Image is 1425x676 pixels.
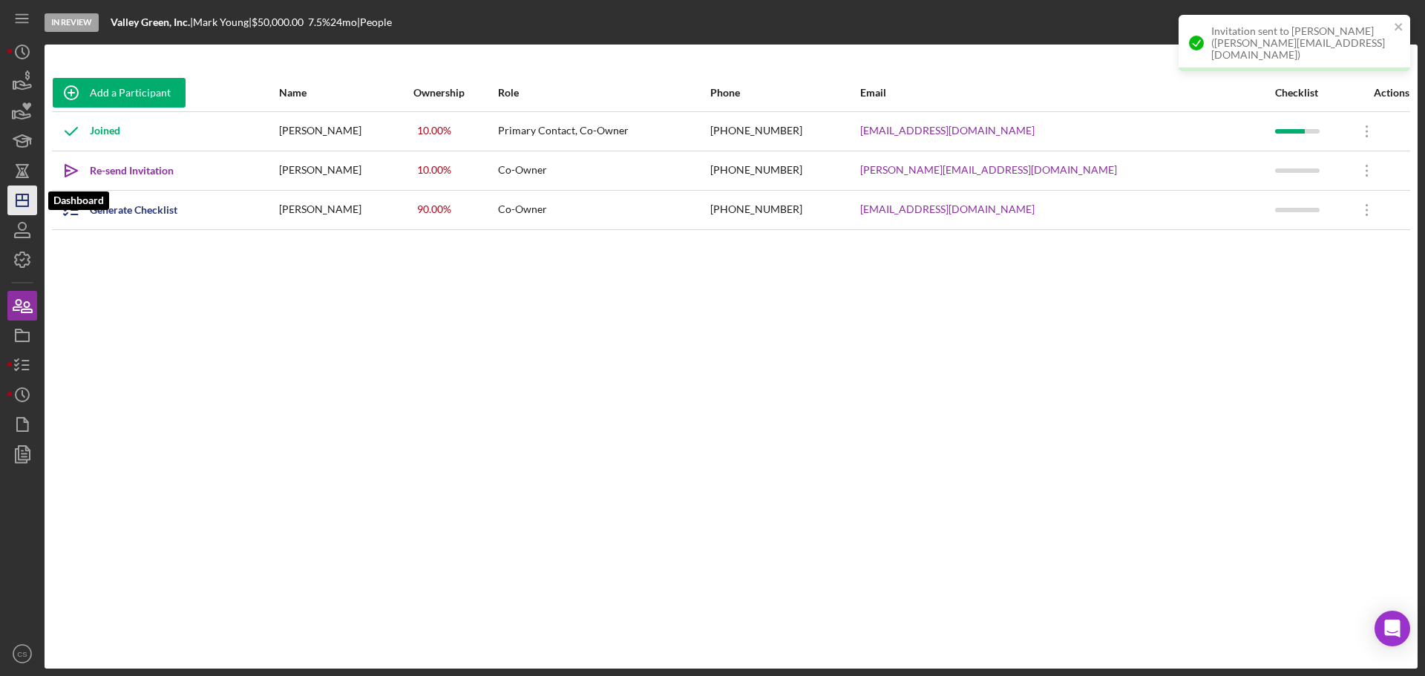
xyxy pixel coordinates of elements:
[279,87,412,99] div: Name
[45,13,99,32] div: In Review
[710,113,859,150] div: [PHONE_NUMBER]
[860,125,1035,137] a: [EMAIL_ADDRESS][DOMAIN_NAME]
[53,113,120,150] div: Joined
[710,87,859,99] div: Phone
[111,16,193,28] div: |
[498,191,709,229] div: Co-Owner
[111,16,190,28] b: Valley Green, Inc.
[17,650,27,658] text: CS
[53,78,186,108] button: Add a Participant
[90,156,174,186] div: Re-send Invitation
[279,113,412,150] div: [PERSON_NAME]
[279,191,412,229] div: [PERSON_NAME]
[860,164,1117,176] a: [PERSON_NAME][EMAIL_ADDRESS][DOMAIN_NAME]
[1211,25,1389,61] div: Invitation sent to [PERSON_NAME] ([PERSON_NAME][EMAIL_ADDRESS][DOMAIN_NAME])
[413,121,455,140] div: 10.00 %
[1275,87,1348,99] div: Checklist
[53,195,192,225] button: Generate Checklist
[330,16,357,28] div: 24 mo
[53,156,189,186] button: Re-send Invitation
[252,16,308,28] div: $50,000.00
[498,152,709,189] div: Co-Owner
[1375,611,1410,646] div: Open Intercom Messenger
[357,16,392,28] div: | People
[308,16,330,28] div: 7.5 %
[860,203,1035,215] a: [EMAIL_ADDRESS][DOMAIN_NAME]
[413,160,455,180] div: 10.00 %
[413,87,497,99] div: Ownership
[90,78,171,108] div: Add a Participant
[1394,21,1404,35] button: close
[413,200,455,219] div: 90.00 %
[1349,87,1409,99] div: Actions
[710,191,859,229] div: [PHONE_NUMBER]
[498,113,709,150] div: Primary Contact, Co-Owner
[7,639,37,669] button: CS
[193,16,252,28] div: Mark Young |
[710,152,859,189] div: [PHONE_NUMBER]
[279,152,412,189] div: [PERSON_NAME]
[90,195,177,225] div: Generate Checklist
[860,87,1274,99] div: Email
[498,87,709,99] div: Role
